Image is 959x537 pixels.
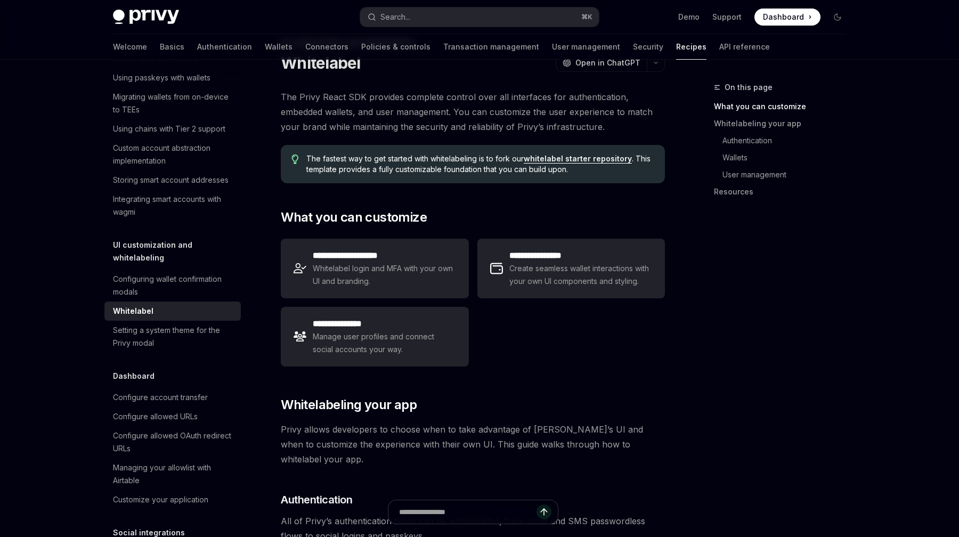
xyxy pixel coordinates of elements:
div: Using passkeys with wallets [113,71,210,84]
a: Demo [678,12,700,22]
a: Authentication [197,34,252,60]
a: **** **** **** *Create seamless wallet interactions with your own UI components and styling. [477,239,665,298]
a: Policies & controls [361,34,430,60]
svg: Tip [291,154,299,164]
h5: Dashboard [113,370,155,383]
a: Integrating smart accounts with wagmi [104,190,241,222]
span: ⌘ K [581,13,592,21]
span: Privy allows developers to choose when to take advantage of [PERSON_NAME]’s UI and when to custom... [281,422,665,467]
a: Storing smart account addresses [104,170,241,190]
div: Migrating wallets from on-device to TEEs [113,91,234,116]
a: User management [552,34,620,60]
a: Configuring wallet confirmation modals [104,270,241,302]
span: What you can customize [281,209,427,226]
a: Setting a system theme for the Privy modal [104,321,241,353]
a: Support [712,12,742,22]
a: Using chains with Tier 2 support [104,119,241,139]
h5: UI customization and whitelabeling [113,239,241,264]
a: Welcome [113,34,147,60]
a: Authentication [722,132,855,149]
span: Dashboard [763,12,804,22]
span: Open in ChatGPT [575,58,640,68]
div: Configure account transfer [113,391,208,404]
h1: Whitelabel [281,53,361,72]
div: Custom account abstraction implementation [113,142,234,167]
button: Open in ChatGPT [556,54,647,72]
span: Whitelabel login and MFA with your own UI and branding. [313,262,456,288]
a: Basics [160,34,184,60]
span: Whitelabeling your app [281,396,417,413]
a: Recipes [676,34,706,60]
button: Send message [537,505,551,519]
button: Search...⌘K [360,7,599,27]
div: Customize your application [113,493,208,506]
span: On this page [725,81,773,94]
div: Configure allowed URLs [113,410,198,423]
button: Toggle dark mode [829,9,846,26]
a: Configure allowed OAuth redirect URLs [104,426,241,458]
div: Setting a system theme for the Privy modal [113,324,234,349]
div: Configuring wallet confirmation modals [113,273,234,298]
a: Managing your allowlist with Airtable [104,458,241,490]
div: Configure allowed OAuth redirect URLs [113,429,234,455]
a: Whitelabeling your app [714,115,855,132]
div: Managing your allowlist with Airtable [113,461,234,487]
div: Storing smart account addresses [113,174,229,186]
span: Manage user profiles and connect social accounts your way. [313,330,456,356]
a: Wallets [722,149,855,166]
span: Authentication [281,492,352,507]
a: Connectors [305,34,348,60]
a: Configure account transfer [104,388,241,407]
a: Dashboard [754,9,820,26]
a: Migrating wallets from on-device to TEEs [104,87,241,119]
span: The fastest way to get started with whitelabeling is to fork our . This template provides a fully... [306,153,654,175]
a: User management [722,166,855,183]
div: Whitelabel [113,305,153,318]
a: Whitelabel [104,302,241,321]
img: dark logo [113,10,179,25]
span: Create seamless wallet interactions with your own UI components and styling. [509,262,652,288]
a: Custom account abstraction implementation [104,139,241,170]
a: Transaction management [443,34,539,60]
div: Integrating smart accounts with wagmi [113,193,234,218]
a: **** **** *****Manage user profiles and connect social accounts your way. [281,307,468,367]
a: Configure allowed URLs [104,407,241,426]
a: Security [633,34,663,60]
a: Wallets [265,34,292,60]
a: Customize your application [104,490,241,509]
a: API reference [719,34,770,60]
a: What you can customize [714,98,855,115]
div: Search... [380,11,410,23]
a: Resources [714,183,855,200]
a: whitelabel starter repository [524,154,632,164]
span: The Privy React SDK provides complete control over all interfaces for authentication, embedded wa... [281,89,665,134]
a: Using passkeys with wallets [104,68,241,87]
div: Using chains with Tier 2 support [113,123,225,135]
